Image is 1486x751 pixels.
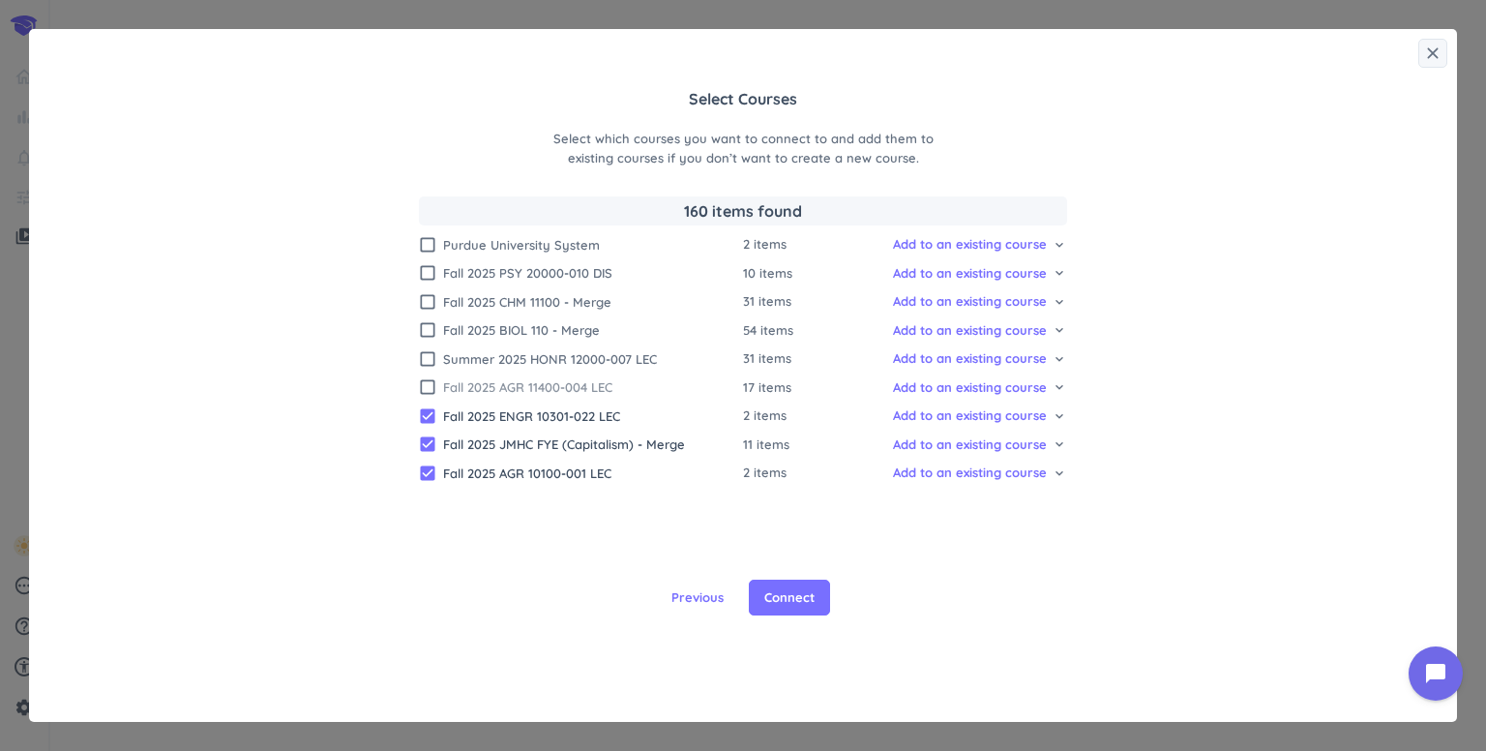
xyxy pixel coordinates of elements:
[893,292,1047,312] span: Add to an existing course
[418,377,437,397] i: check_box_outline_blank
[1052,379,1067,395] i: keyboard_arrow_down
[893,321,1047,341] span: Add to an existing course
[418,263,437,283] i: check_box_outline_blank
[443,378,743,396] span: Fall 2025 AGR 11400-004 LEC
[749,580,830,616] button: Connect
[743,378,906,398] span: 17 items
[656,580,739,616] button: Previous
[743,321,906,341] span: 54 items
[893,464,1047,483] span: Add to an existing course
[743,235,906,255] span: 2 items
[1052,294,1067,310] i: keyboard_arrow_down
[743,292,906,312] span: 31 items
[671,588,724,608] span: Previous
[418,235,437,255] i: check_box_outline_blank
[418,464,437,483] i: check_box
[1052,351,1067,367] i: keyboard_arrow_down
[1052,237,1067,253] i: keyboard_arrow_down
[1418,39,1447,68] button: close
[743,436,906,455] span: 11 items
[418,435,437,454] i: check_box
[743,349,906,369] span: 31 items
[443,293,743,311] span: Fall 2025 CHM 11100 - Merge
[893,235,1047,255] span: Add to an existing course
[443,465,743,482] span: Fall 2025 AGR 10100-001 LEC
[1052,265,1067,281] i: keyboard_arrow_down
[743,464,906,483] span: 2 items
[443,236,743,254] span: Purdue University System
[553,131,934,165] span: Select which courses you want to connect to and add them to existing courses if you don’t want to...
[1052,436,1067,452] i: keyboard_arrow_down
[764,588,815,608] span: Connect
[893,406,1047,426] span: Add to an existing course
[443,436,743,453] span: Fall 2025 JMHC FYE (Capitalism) - Merge
[443,350,743,368] span: Summer 2025 HONR 12000-007 LEC
[418,292,437,312] i: check_box_outline_blank
[893,264,1047,284] span: Add to an existing course
[418,406,437,426] i: check_box
[443,264,743,282] span: Fall 2025 PSY 20000-010 DIS
[893,378,1047,398] span: Add to an existing course
[1423,44,1442,63] i: close
[418,349,437,369] i: check_box_outline_blank
[443,407,743,425] span: Fall 2025 ENGR 10301-022 LEC
[443,321,743,339] span: Fall 2025 BIOL 110 - Merge
[1052,408,1067,424] i: keyboard_arrow_down
[893,349,1047,369] span: Add to an existing course
[58,87,1428,110] span: Select Courses
[743,406,906,426] span: 2 items
[419,196,1067,225] span: 160 items found
[418,320,437,340] i: check_box_outline_blank
[1052,322,1067,338] i: keyboard_arrow_down
[893,436,1047,455] span: Add to an existing course
[743,264,906,284] span: 10 items
[1052,466,1067,481] i: keyboard_arrow_down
